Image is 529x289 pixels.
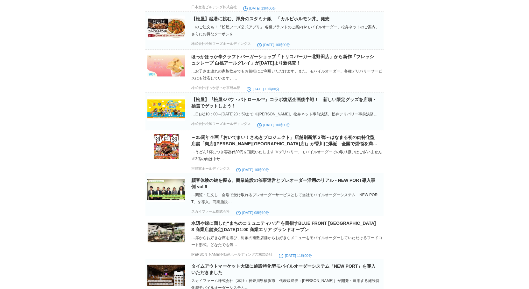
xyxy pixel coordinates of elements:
[191,166,230,171] p: 吉野家ホールディングス
[191,54,374,65] a: ほっかほっか亭クラフトバーガーショップ「トリコバーガー北野田店」から新作「フレッシュクレープ 白桃アールグレイ」が[DATE]より新発売！
[191,121,251,126] p: 株式会社松屋フーズホールディングス
[191,16,329,21] a: 【松屋】猛暑に挑む、渾身のスタミナ飯 「カルビホルモン丼」発売
[191,221,376,232] a: 水辺や緑に面した“まちのコミュニティハブ”を目指すBLUE FRONT [GEOGRAPHIC_DATA] S 商業店舗決定[DATE]11:00 商業エリア グランドオープン
[191,252,272,257] p: [PERSON_NAME]不動産ホールディングス株式会社
[191,41,251,46] p: 株式会社松屋フーズホールディングス
[147,134,185,159] img: 19432-453-248ead812f99e6e5c8743adce98101a5-3900x3900.jpg
[191,5,237,10] p: 日本空港ビルデング株式会社
[236,211,269,215] time: [DATE] 08時10分
[279,254,312,258] time: [DATE] 11時00分
[191,234,382,248] div: …席からお好きな席を選び、対象の複数店舗からお好きなメニューをモバイルオーダーしていただけるフードコート形式。どなたでも気…
[191,135,377,153] a: ～25周年企画「おいでまい！さぬきプロジェクト」店舗刷新第２弾～はなまる初の肉特化型店舗「肉店([PERSON_NAME][GEOGRAPHIC_DATA]店)」が香川に爆誕 全国で煩悩を満たす...
[147,220,185,245] img: 25694-782-5444bf2658b8ee3c2225c4bdf19d980a-1280x720.jpg
[236,168,269,172] time: [DATE] 10時00分
[191,97,377,108] a: 【松屋】『松屋×パウ・パトロール™︎』コラボ復活企画後半戦！ 新しい限定グッズを店頭・抽選でゲットしよう！
[147,263,185,288] img: 17102-190-193f0bf2b04883a277a014793bdcbd0c-1600x900.png
[191,86,240,90] p: 株式会社ほっかほっか亭総本部
[257,123,290,127] time: [DATE] 10時00分
[147,53,185,78] img: 24682-149-ced7eadba7cf7c5d4747b7eca8cc5dd8-1920x1080.jpg
[191,191,382,205] div: …閲覧・注文し、会場で受け取れるプレオーダーサービスとして当社モバイルオーダーシステム「NEW PORT」を導入。商業施設…
[191,178,375,189] a: 顧客体験の鍵を握る、商業施設の催事運営とプレオーダー活用のリアル - NEW PORT導入事例 vol.6
[147,177,185,202] img: 17102-188-12b29d8405a1c4c48f37fc3da5e4fc21-1600x900.png
[191,24,382,38] div: …のご注文も！「松屋フーズ公式アプリ」 各種ブランドのご案内やモバイルオーダー、松弁ネットのご案内。さらにお得なクーポンを…
[247,87,279,91] time: [DATE] 10時00分
[191,111,382,118] div: …日(火)10：00～[DATE]23：59まで ※[PERSON_NAME]、松弁ネット事前決済、松弁デリバリー事前決済…
[243,6,276,10] time: [DATE] 13時00分
[191,148,382,162] div: …うどん1杯につき容器代30円を頂戴いたします ※デリバリー、モバイルオーダーでの取り扱いはございません ※3倍の肉は中サ…
[191,209,230,214] p: スカイファーム株式会社
[191,264,376,275] a: タイムアウトマーケット大阪に施設特化型モバイルオーダーシステム「NEW PORT」を導入いただきました
[147,16,185,40] img: 47538-799-c6266236c01d75c9463350d393dc01d1-1160x580.png
[257,43,290,47] time: [DATE] 10時00分
[191,68,382,82] div: …お子さま連れの家族飲みでもお気軽にご利用いただけます。また、モバイルオーダー、各種デリバリーサービスにも対応しています。…
[147,96,185,121] img: 47538-798-210db38fed969e3f4a748b9b976d106e-1160x580.jpg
